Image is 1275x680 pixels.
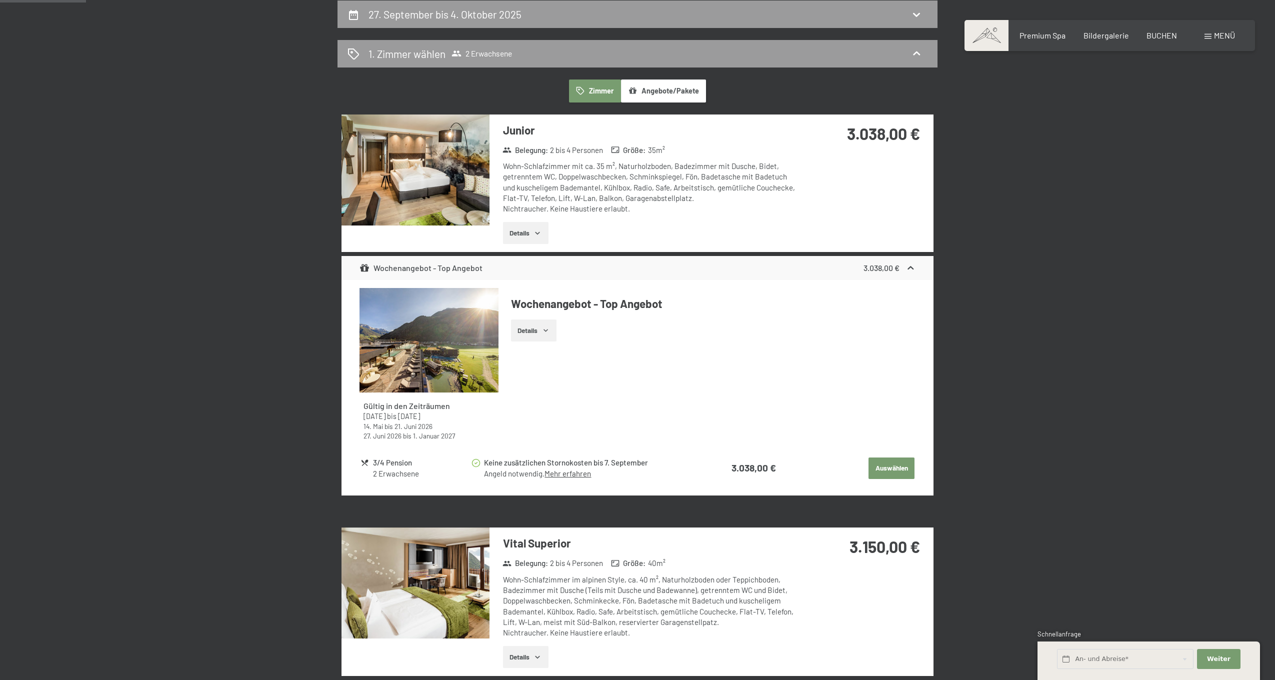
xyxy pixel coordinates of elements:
span: Menü [1214,30,1235,40]
a: Bildergalerie [1083,30,1129,40]
img: mss_renderimg.php [341,114,489,225]
button: Zimmer [569,79,621,102]
time: 10.08.2025 [363,412,385,420]
span: Weiter [1207,654,1230,663]
div: 3/4 Pension [373,457,470,468]
strong: Größe : [611,145,646,155]
h2: 1. Zimmer wählen [368,46,445,61]
span: 2 Erwachsene [451,48,512,58]
h2: 27. September bis 4. Oktober 2025 [368,8,521,20]
h3: Junior [503,122,800,138]
a: Premium Spa [1019,30,1065,40]
strong: 3.038,00 € [731,462,776,473]
span: 40 m² [648,558,665,568]
h4: Wochenangebot - Top Angebot [511,296,916,311]
div: bis [363,431,494,440]
div: Wochenangebot - Top Angebot3.038,00 € [341,256,933,280]
h3: Vital Superior [503,535,800,551]
span: 35 m² [648,145,665,155]
div: Angeld notwendig. [484,468,692,479]
time: 27.06.2026 [363,431,401,440]
strong: Größe : [611,558,646,568]
button: Details [503,222,548,244]
div: Wochenangebot - Top Angebot [359,262,483,274]
div: bis [363,421,494,431]
strong: 3.038,00 € [847,124,920,143]
time: 01.01.2027 [413,431,455,440]
button: Weiter [1197,649,1240,669]
span: 2 bis 4 Personen [550,558,603,568]
time: 12.04.2026 [398,412,420,420]
time: 14.05.2026 [363,422,383,430]
button: Details [503,646,548,668]
div: Wohn-Schlafzimmer mit ca. 35 m², Naturholzboden, Badezimmer mit Dusche, Bidet, getrenntem WC, Dop... [503,161,800,214]
span: 2 bis 4 Personen [550,145,603,155]
time: 21.06.2026 [394,422,432,430]
strong: Gültig in den Zeiträumen [363,401,450,410]
div: bis [363,411,494,421]
a: Mehr erfahren [544,469,591,478]
div: Keine zusätzlichen Stornokosten bis 7. September [484,457,692,468]
strong: Belegung : [502,145,548,155]
strong: 3.150,00 € [849,537,920,556]
span: Schnellanfrage [1037,630,1081,638]
button: Angebote/Pakete [621,79,706,102]
button: Details [511,319,556,341]
button: Auswählen [868,457,914,479]
img: mss_renderimg.php [359,288,498,392]
img: mss_renderimg.php [341,527,489,638]
a: BUCHEN [1146,30,1177,40]
strong: Belegung : [502,558,548,568]
div: 2 Erwachsene [373,468,470,479]
strong: 3.038,00 € [863,263,899,272]
div: Wohn-Schlafzimmer im alpinen Style, ca. 40 m², Naturholzboden oder Teppichboden, Badezimmer mit D... [503,574,800,638]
